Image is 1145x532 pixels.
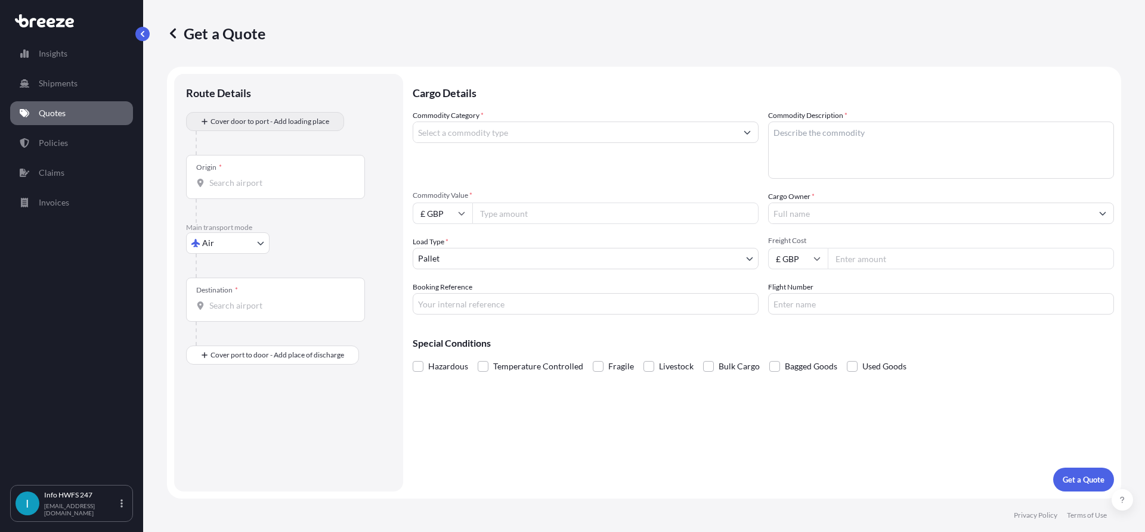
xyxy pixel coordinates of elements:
span: Bagged Goods [785,357,837,375]
p: [EMAIL_ADDRESS][DOMAIN_NAME] [44,502,118,517]
p: Special Conditions [413,338,1114,348]
a: Policies [10,131,133,155]
input: Enter name [768,293,1114,315]
a: Terms of Use [1067,511,1107,520]
p: Get a Quote [1063,474,1104,486]
p: Cargo Details [413,74,1114,110]
p: Route Details [186,86,251,100]
span: I [26,497,29,509]
button: Select transport [186,232,270,254]
a: Invoices [10,191,133,214]
a: Privacy Policy [1014,511,1057,520]
a: Shipments [10,71,133,95]
a: Insights [10,42,133,66]
span: Livestock [659,357,694,375]
p: Claims [39,167,64,179]
span: Commodity Value [413,191,759,200]
p: Invoices [39,197,69,209]
div: Origin [196,163,222,172]
input: Your internal reference [413,293,759,315]
p: Main transport mode [186,223,391,232]
span: Bulk Cargo [719,357,760,375]
button: Show suggestions [736,122,758,143]
span: Hazardous [428,357,468,375]
button: Cover door to port - Add loading place [186,112,344,131]
label: Flight Number [768,281,813,293]
span: Pallet [418,253,440,265]
input: Enter amount [828,248,1114,269]
label: Cargo Owner [768,191,815,203]
input: Type amount [472,203,759,224]
span: Load Type [413,236,448,248]
button: Cover port to door - Add place of discharge [186,346,359,365]
input: Origin [209,177,350,189]
span: Fragile [608,357,634,375]
label: Commodity Category [413,110,484,122]
p: Insights [39,48,67,60]
p: Info HWFS 247 [44,490,118,500]
span: Used Goods [862,357,906,375]
button: Get a Quote [1053,468,1114,491]
span: Cover port to door - Add place of discharge [211,349,344,361]
span: Freight Cost [768,236,1114,245]
label: Booking Reference [413,281,472,293]
p: Policies [39,137,68,149]
p: Get a Quote [167,24,265,43]
button: Pallet [413,248,759,269]
input: Full name [769,203,1092,224]
input: Destination [209,300,350,312]
span: Air [202,237,214,249]
span: Cover door to port - Add loading place [211,116,329,127]
p: Quotes [39,107,66,119]
span: Temperature Controlled [493,357,583,375]
label: Commodity Description [768,110,847,122]
a: Quotes [10,101,133,125]
input: Select a commodity type [413,122,736,143]
a: Claims [10,161,133,185]
p: Shipments [39,77,78,89]
button: Show suggestions [1092,203,1113,224]
div: Destination [196,285,238,295]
